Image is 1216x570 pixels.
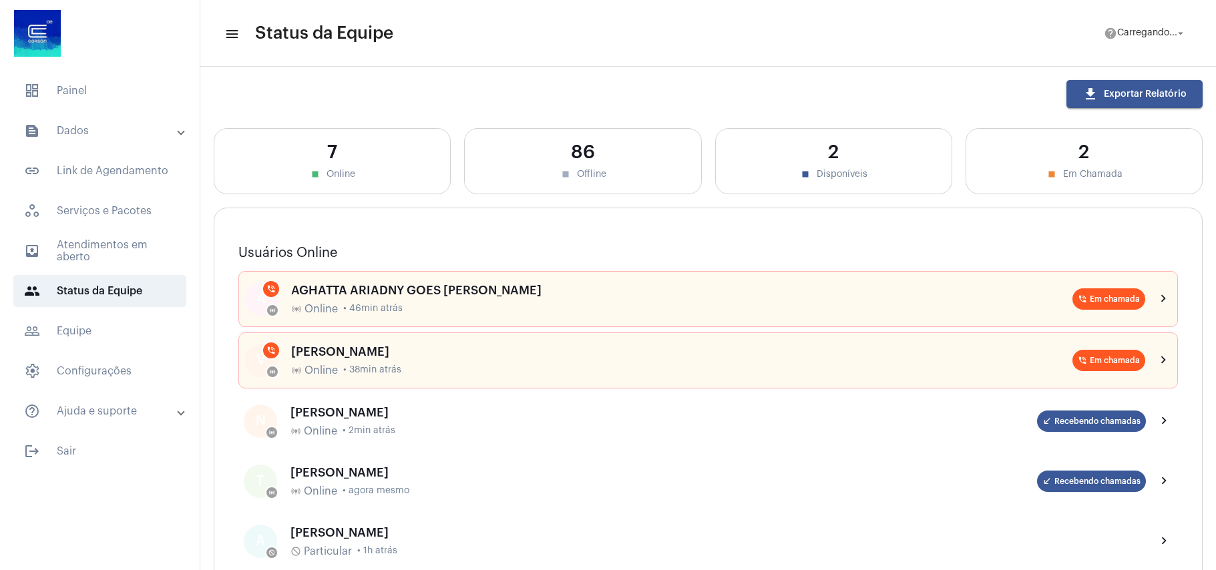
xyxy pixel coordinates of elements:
h3: Usuários Online [238,246,1178,260]
mat-icon: phone_in_talk [266,284,276,294]
div: AGHATTA ARIADNY GOES [PERSON_NAME] [291,284,1072,297]
span: Online [304,485,337,497]
mat-icon: sidenav icon [224,26,238,42]
mat-icon: chevron_right [1157,473,1173,489]
div: A [244,525,277,558]
span: sidenav icon [24,203,40,219]
mat-icon: sidenav icon [24,243,40,259]
mat-icon: chevron_right [1157,413,1173,429]
span: Link de Agendamento [13,155,186,187]
mat-icon: sidenav icon [24,163,40,179]
mat-expansion-panel-header: sidenav iconAjuda e suporte [8,395,200,427]
mat-chip: Recebendo chamadas [1037,410,1146,432]
mat-icon: phone_in_talk [266,346,276,355]
span: • 2min atrás [343,426,395,436]
mat-icon: online_prediction [269,368,276,375]
mat-panel-title: Dados [24,123,178,139]
span: Sair [13,435,186,467]
div: 86 [478,142,687,163]
mat-icon: arrow_drop_down [1175,27,1187,39]
mat-icon: stop [309,168,321,180]
mat-icon: chevron_right [1156,352,1172,368]
div: Disponíveis [729,168,938,180]
div: [PERSON_NAME] [290,406,1037,419]
span: Equipe [13,315,186,347]
mat-icon: sidenav icon [24,443,40,459]
div: V [244,344,278,377]
div: 2 [729,142,938,163]
mat-icon: online_prediction [291,365,302,376]
mat-icon: call_received [1042,416,1052,426]
mat-icon: stop [560,168,572,180]
div: [PERSON_NAME] [290,466,1037,479]
mat-icon: online_prediction [269,307,276,314]
span: • agora mesmo [343,486,409,496]
div: N [244,404,277,438]
img: d4669ae0-8c07-2337-4f67-34b0df7f5ae4.jpeg [11,7,64,60]
div: Online [228,168,437,180]
span: Online [304,425,337,437]
span: Serviços e Pacotes [13,195,186,227]
mat-chip: Recebendo chamadas [1037,471,1146,492]
div: 2 [980,142,1189,163]
span: Configurações [13,355,186,387]
mat-panel-title: Ajuda e suporte [24,403,178,419]
button: Exportar Relatório [1066,80,1203,108]
span: sidenav icon [24,363,40,379]
mat-icon: stop [799,168,811,180]
div: T [244,465,277,498]
span: • 38min atrás [343,365,401,375]
mat-icon: stop [1046,168,1058,180]
div: 7 [228,142,437,163]
span: Status da Equipe [255,23,393,44]
span: • 1h atrás [357,546,397,556]
span: Painel [13,75,186,107]
button: Carregando... [1096,20,1195,47]
mat-icon: phone_in_talk [1078,294,1087,304]
mat-icon: sidenav icon [24,403,40,419]
mat-icon: online_prediction [268,489,275,496]
mat-icon: phone_in_talk [1078,356,1087,365]
span: Atendimentos em aberto [13,235,186,267]
mat-icon: sidenav icon [24,323,40,339]
span: Carregando... [1117,29,1177,38]
mat-chip: Em chamada [1072,288,1145,310]
mat-icon: online_prediction [290,426,301,437]
div: [PERSON_NAME] [291,345,1072,358]
mat-icon: do_not_disturb [290,546,301,557]
mat-icon: online_prediction [290,486,301,497]
div: Em Chamada [980,168,1189,180]
mat-icon: sidenav icon [24,123,40,139]
span: Particular [304,545,352,557]
mat-icon: online_prediction [268,429,275,436]
mat-expansion-panel-header: sidenav iconDados [8,115,200,147]
span: Online [305,364,338,376]
mat-icon: chevron_right [1156,291,1172,307]
mat-icon: sidenav icon [24,283,40,299]
mat-icon: help [1104,27,1117,40]
span: sidenav icon [24,83,40,99]
mat-icon: call_received [1042,477,1052,486]
span: Exportar Relatório [1082,89,1187,99]
mat-icon: chevron_right [1157,533,1173,549]
div: Offline [478,168,687,180]
div: A [244,282,278,316]
span: Online [305,303,338,315]
span: Status da Equipe [13,275,186,307]
mat-icon: download [1082,86,1098,102]
mat-chip: Em chamada [1072,350,1145,371]
span: • 46min atrás [343,304,403,314]
mat-icon: do_not_disturb [268,549,275,556]
mat-icon: online_prediction [291,304,302,314]
div: [PERSON_NAME] [290,526,1146,539]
